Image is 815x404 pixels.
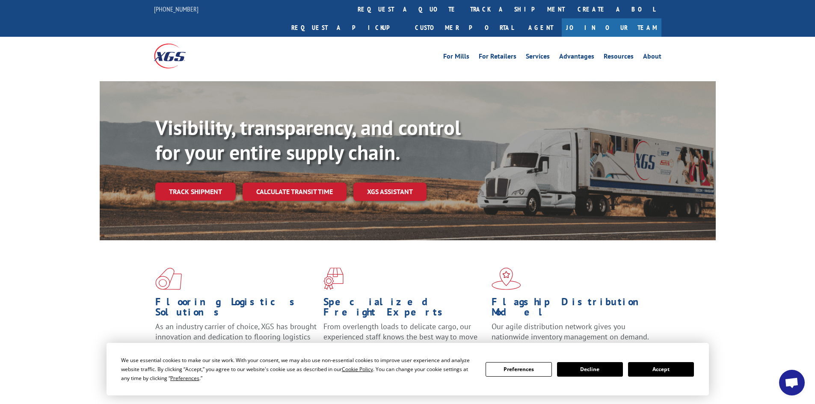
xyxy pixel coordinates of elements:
[342,366,373,373] span: Cookie Policy
[479,53,516,62] a: For Retailers
[557,362,623,377] button: Decline
[526,53,550,62] a: Services
[643,53,661,62] a: About
[492,268,521,290] img: xgs-icon-flagship-distribution-model-red
[409,18,520,37] a: Customer Portal
[443,53,469,62] a: For Mills
[155,114,461,165] b: Visibility, transparency, and control for your entire supply chain.
[604,53,634,62] a: Resources
[107,343,709,395] div: Cookie Consent Prompt
[353,183,427,201] a: XGS ASSISTANT
[486,362,551,377] button: Preferences
[520,18,562,37] a: Agent
[155,268,182,290] img: xgs-icon-total-supply-chain-intelligence-red
[155,183,236,201] a: Track shipment
[323,321,485,360] p: From overlength loads to delicate cargo, our experienced staff knows the best way to move your fr...
[170,375,199,382] span: Preferences
[779,370,805,395] div: Open chat
[562,18,661,37] a: Join Our Team
[559,53,594,62] a: Advantages
[155,297,317,321] h1: Flooring Logistics Solutions
[121,356,475,383] div: We use essential cookies to make our site work. With your consent, we may also use non-essential ...
[492,321,649,342] span: Our agile distribution network gives you nationwide inventory management on demand.
[323,268,344,290] img: xgs-icon-focused-on-flooring-red
[155,321,317,352] span: As an industry carrier of choice, XGS has brought innovation and dedication to flooring logistics...
[285,18,409,37] a: Request a pickup
[492,297,653,321] h1: Flagship Distribution Model
[323,297,485,321] h1: Specialized Freight Experts
[243,183,347,201] a: Calculate transit time
[628,362,694,377] button: Accept
[154,5,199,13] a: [PHONE_NUMBER]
